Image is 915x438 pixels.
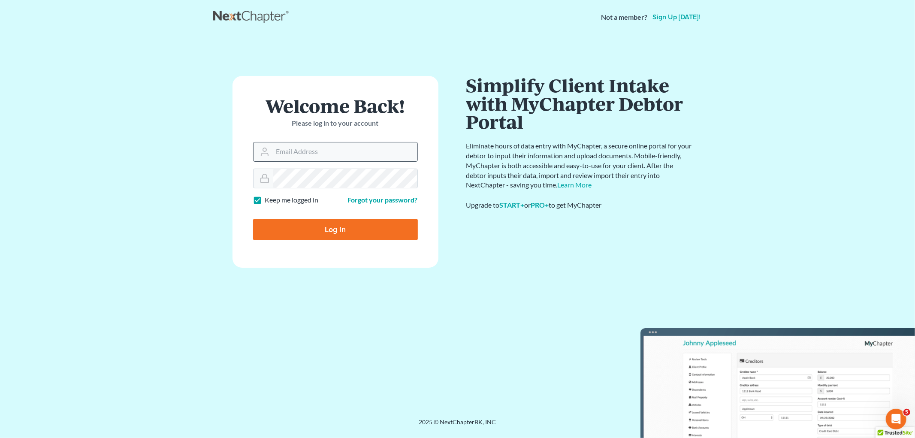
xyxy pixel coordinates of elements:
strong: Not a member? [601,12,648,22]
a: Sign up [DATE]! [651,14,702,21]
span: 5 [903,409,910,416]
input: Log In [253,219,418,240]
div: Upgrade to or to get MyChapter [466,200,694,210]
a: START+ [500,201,525,209]
a: PRO+ [531,201,549,209]
p: Please log in to your account [253,118,418,128]
h1: Welcome Back! [253,97,418,115]
a: Forgot your password? [348,196,418,204]
iframe: Intercom live chat [886,409,906,429]
a: Learn More [558,181,592,189]
label: Keep me logged in [265,195,319,205]
h1: Simplify Client Intake with MyChapter Debtor Portal [466,76,694,131]
p: Eliminate hours of data entry with MyChapter, a secure online portal for your debtor to input the... [466,141,694,190]
input: Email Address [273,142,417,161]
div: 2025 © NextChapterBK, INC [213,418,702,433]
